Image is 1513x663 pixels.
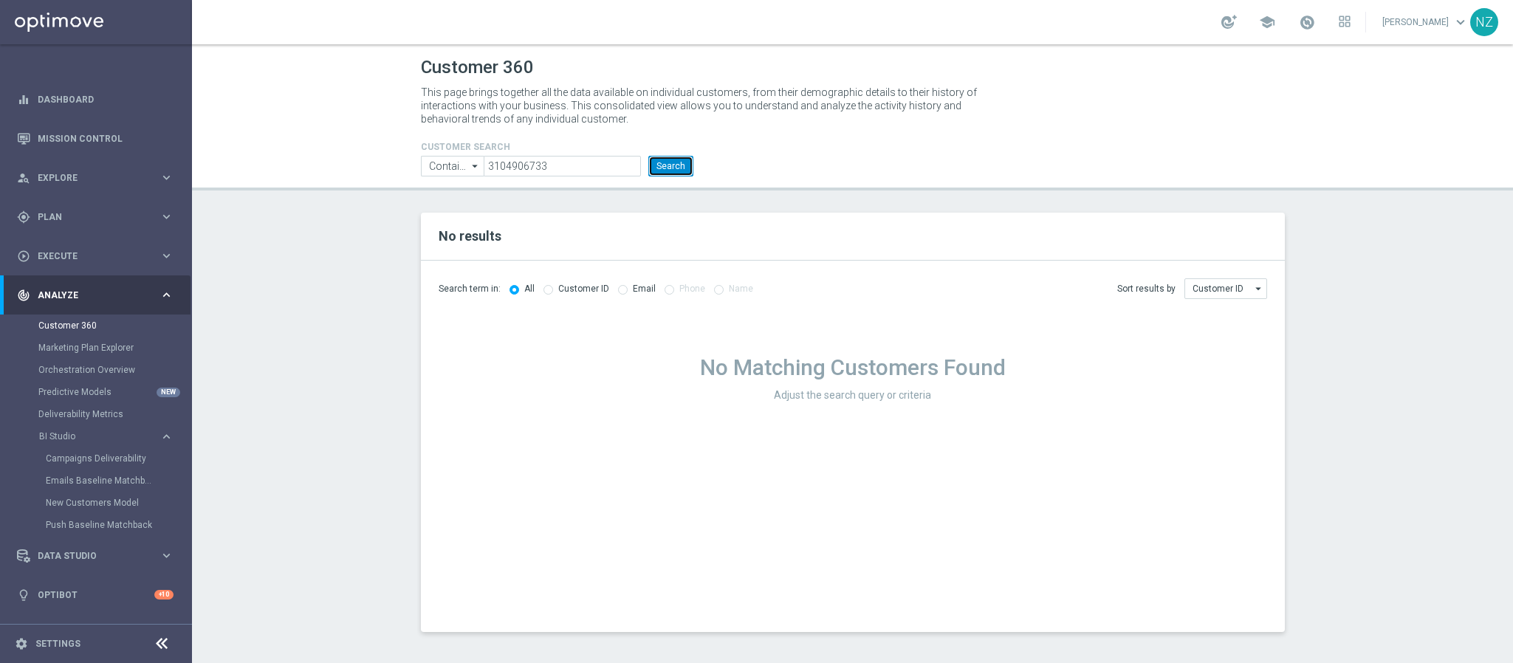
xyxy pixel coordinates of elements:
[38,364,154,376] a: Orchestration Overview
[1381,11,1470,33] a: [PERSON_NAME]keyboard_arrow_down
[729,284,753,295] label: Name
[17,250,159,263] div: Execute
[159,210,174,224] i: keyboard_arrow_right
[484,156,641,176] input: Enter CID, Email, name or phone
[38,552,159,560] span: Data Studio
[439,354,1267,381] h1: No Matching Customers Found
[46,475,154,487] a: Emails Baseline Matchback
[1452,14,1469,30] span: keyboard_arrow_down
[38,213,159,221] span: Plan
[16,133,174,145] button: Mission Control
[38,408,154,420] a: Deliverability Metrics
[16,94,174,106] button: equalizer Dashboard
[46,514,191,536] div: Push Baseline Matchback
[15,637,28,650] i: settings
[38,80,174,119] a: Dashboard
[421,86,989,126] p: This page brings together all the data available on individual customers, from their demographic ...
[35,639,80,648] a: Settings
[38,359,191,381] div: Orchestration Overview
[633,284,656,295] label: Email
[439,283,501,295] span: Search term in:
[38,291,159,300] span: Analyze
[154,590,174,600] div: +10
[17,575,174,614] div: Optibot
[46,453,154,464] a: Campaigns Deliverability
[1184,278,1267,299] input: Customer ID
[159,430,174,444] i: keyboard_arrow_right
[39,432,145,441] span: BI Studio
[46,519,154,531] a: Push Baseline Matchback
[1117,283,1176,295] span: Sort results by
[1259,14,1275,30] span: school
[17,80,174,119] div: Dashboard
[38,174,159,182] span: Explore
[159,549,174,563] i: keyboard_arrow_right
[38,315,191,337] div: Customer 360
[159,249,174,263] i: keyboard_arrow_right
[17,549,159,563] div: Data Studio
[38,425,191,536] div: BI Studio
[46,470,191,492] div: Emails Baseline Matchback
[38,381,191,403] div: Predictive Models
[17,171,30,185] i: person_search
[17,119,174,158] div: Mission Control
[157,388,180,397] div: NEW
[1252,279,1266,298] i: arrow_drop_down
[38,119,174,158] a: Mission Control
[17,210,30,224] i: gps_fixed
[648,156,693,176] button: Search
[439,228,501,244] span: No results
[38,342,154,354] a: Marketing Plan Explorer
[38,430,174,442] button: BI Studio keyboard_arrow_right
[679,284,705,295] label: Phone
[421,57,1285,78] h1: Customer 360
[421,156,484,176] input: Contains
[46,492,191,514] div: New Customers Model
[1470,8,1498,36] div: NZ
[16,289,174,301] button: track_changes Analyze keyboard_arrow_right
[16,211,174,223] button: gps_fixed Plan keyboard_arrow_right
[17,588,30,602] i: lightbulb
[16,172,174,184] button: person_search Explore keyboard_arrow_right
[17,289,159,302] div: Analyze
[421,142,694,152] h4: CUSTOMER SEARCH
[17,93,30,106] i: equalizer
[16,550,174,562] button: Data Studio keyboard_arrow_right
[17,289,30,302] i: track_changes
[17,210,159,224] div: Plan
[17,250,30,263] i: play_circle_outline
[38,252,159,261] span: Execute
[439,388,1267,402] h3: Adjust the search query or criteria
[468,157,483,176] i: arrow_drop_down
[16,250,174,262] button: play_circle_outline Execute keyboard_arrow_right
[46,497,154,509] a: New Customers Model
[38,337,191,359] div: Marketing Plan Explorer
[17,171,159,185] div: Explore
[159,288,174,302] i: keyboard_arrow_right
[38,575,154,614] a: Optibot
[38,403,191,425] div: Deliverability Metrics
[558,284,609,295] label: Customer ID
[16,589,174,601] button: lightbulb Optibot +10
[524,284,535,295] label: All
[38,386,154,398] a: Predictive Models
[39,432,159,441] div: BI Studio
[38,320,154,331] a: Customer 360
[46,447,191,470] div: Campaigns Deliverability
[159,171,174,185] i: keyboard_arrow_right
